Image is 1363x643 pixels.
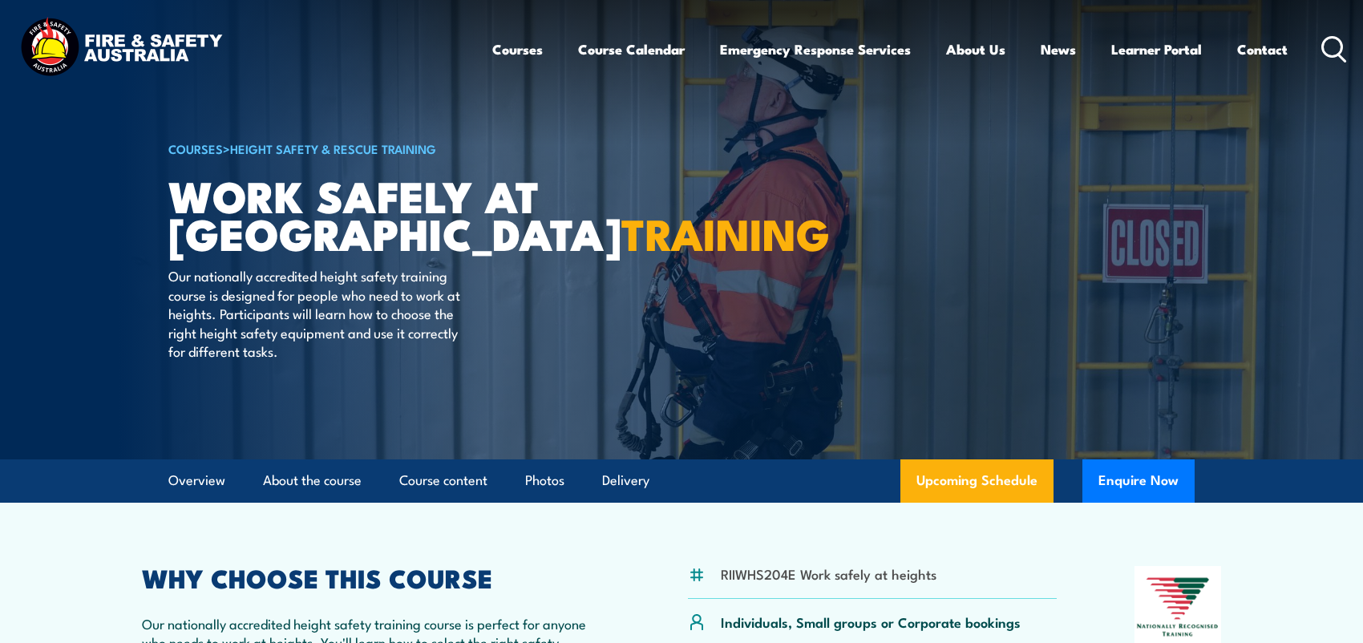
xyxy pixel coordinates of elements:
[142,566,610,588] h2: WHY CHOOSE THIS COURSE
[946,28,1005,71] a: About Us
[900,459,1054,503] a: Upcoming Schedule
[1111,28,1202,71] a: Learner Portal
[1082,459,1195,503] button: Enquire Now
[721,613,1021,631] p: Individuals, Small groups or Corporate bookings
[720,28,911,71] a: Emergency Response Services
[721,564,936,583] li: RIIWHS204E Work safely at heights
[1041,28,1076,71] a: News
[578,28,685,71] a: Course Calendar
[621,199,830,265] strong: TRAINING
[263,459,362,502] a: About the course
[230,140,436,157] a: Height Safety & Rescue Training
[168,139,564,158] h6: >
[492,28,543,71] a: Courses
[399,459,487,502] a: Course content
[602,459,649,502] a: Delivery
[525,459,564,502] a: Photos
[168,176,564,251] h1: Work Safely at [GEOGRAPHIC_DATA]
[168,140,223,157] a: COURSES
[168,459,225,502] a: Overview
[168,266,461,360] p: Our nationally accredited height safety training course is designed for people who need to work a...
[1237,28,1288,71] a: Contact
